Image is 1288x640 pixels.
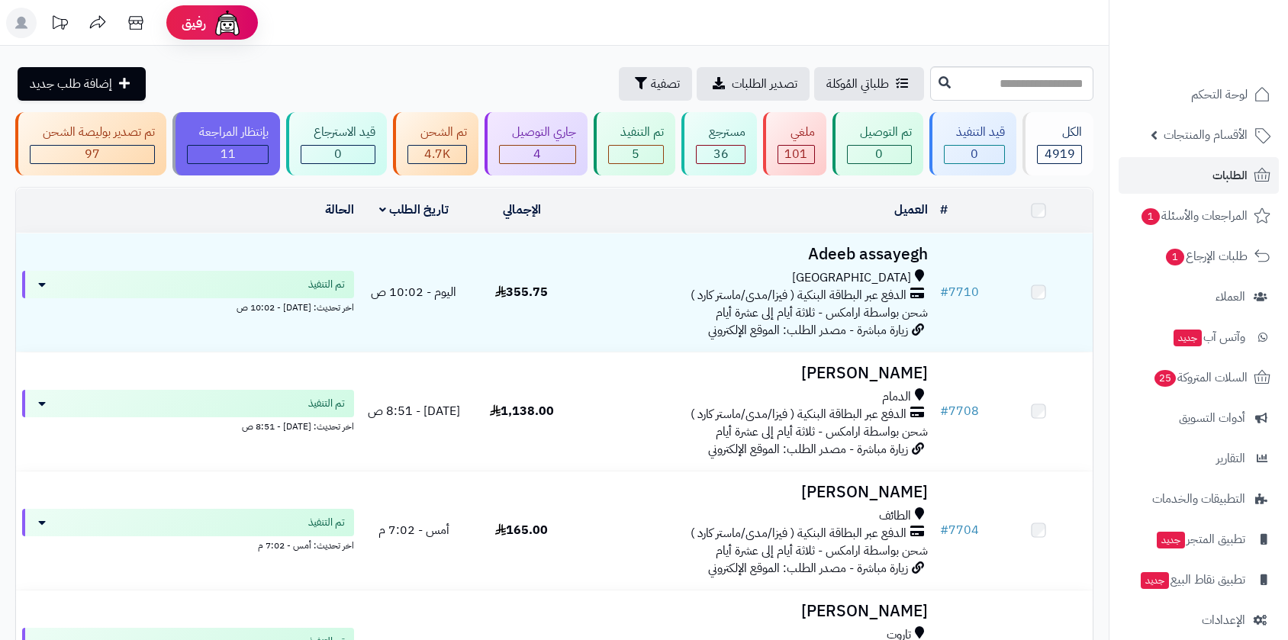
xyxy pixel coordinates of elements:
a: إضافة طلب جديد [18,67,146,101]
span: 25 [1154,369,1176,387]
a: الحالة [325,201,354,219]
div: 0 [945,146,1005,163]
a: قيد التنفيذ 0 [926,112,1020,175]
a: وآتس آبجديد [1119,319,1279,355]
a: #7710 [940,283,979,301]
a: الكل4919 [1019,112,1096,175]
span: تصدير الطلبات [732,75,797,93]
a: تطبيق المتجرجديد [1119,521,1279,558]
a: التقارير [1119,440,1279,477]
div: 5 [609,146,664,163]
a: تم التنفيذ 5 [591,112,679,175]
a: لوحة التحكم [1119,76,1279,113]
a: الإعدادات [1119,602,1279,638]
img: logo-2.png [1184,30,1274,62]
div: بإنتظار المراجعة [187,124,269,141]
span: الدفع عبر البطاقة البنكية ( فيزا/مدى/ماستر كارد ) [691,525,906,542]
a: العميل [894,201,928,219]
span: 1,138.00 [490,402,554,420]
a: طلبات الإرجاع1 [1119,238,1279,275]
span: إضافة طلب جديد [30,75,112,93]
span: طلبات الإرجاع [1164,246,1248,267]
span: زيارة مباشرة - مصدر الطلب: الموقع الإلكتروني [708,321,908,339]
span: تم التنفيذ [308,396,345,411]
a: تحديثات المنصة [40,8,79,42]
h3: [PERSON_NAME] [581,365,928,382]
span: الدمام [882,388,911,406]
a: ملغي 101 [760,112,829,175]
span: الدفع عبر البطاقة البنكية ( فيزا/مدى/ماستر كارد ) [691,287,906,304]
div: ملغي [778,124,815,141]
a: بإنتظار المراجعة 11 [169,112,284,175]
span: الطلبات [1212,165,1248,186]
span: جديد [1157,532,1185,548]
span: 97 [85,145,100,163]
div: قيد التنفيذ [944,124,1006,141]
span: التقارير [1216,448,1245,469]
a: #7704 [940,521,979,539]
div: اخر تحديث: أمس - 7:02 م [22,536,354,552]
span: [DATE] - 8:51 ص [368,402,460,420]
div: جاري التوصيل [499,124,576,141]
h3: Adeeb assayegh [581,246,928,263]
div: تم تصدير بوليصة الشحن [30,124,155,141]
a: المراجعات والأسئلة1 [1119,198,1279,234]
span: 4.7K [424,145,450,163]
a: العملاء [1119,278,1279,315]
span: رفيق [182,14,206,32]
span: 11 [221,145,236,163]
span: تطبيق نقاط البيع [1139,569,1245,590]
div: اخر تحديث: [DATE] - 8:51 ص [22,417,354,433]
span: 0 [971,145,978,163]
a: تم الشحن 4.7K [390,112,481,175]
div: 11 [188,146,269,163]
span: 165.00 [495,521,548,539]
span: # [940,521,948,539]
div: 36 [697,146,745,163]
span: شحن بواسطة ارامكس - ثلاثة أيام إلى عشرة أيام [716,423,928,441]
span: 355.75 [495,283,548,301]
span: 0 [875,145,883,163]
span: السلات المتروكة [1153,367,1248,388]
span: 4919 [1045,145,1075,163]
span: 36 [713,145,729,163]
span: تطبيق المتجر [1155,529,1245,550]
span: جديد [1141,572,1169,589]
span: الإعدادات [1202,609,1245,631]
span: أمس - 7:02 م [378,521,449,539]
span: الطائف [879,507,911,525]
span: # [940,402,948,420]
span: العملاء [1216,286,1245,307]
span: الأقسام والمنتجات [1164,124,1248,146]
a: الطلبات [1119,157,1279,194]
span: زيارة مباشرة - مصدر الطلب: الموقع الإلكتروني [708,440,908,458]
div: 4 [500,146,575,163]
img: ai-face.png [212,8,243,38]
a: أدوات التسويق [1119,400,1279,436]
div: الكل [1037,124,1082,141]
div: 97 [31,146,154,163]
a: تاريخ الطلب [379,201,449,219]
div: 4664 [408,146,466,163]
a: السلات المتروكة25 [1119,359,1279,396]
span: تم التنفيذ [308,515,345,530]
span: 1 [1141,207,1160,225]
span: شحن بواسطة ارامكس - ثلاثة أيام إلى عشرة أيام [716,542,928,560]
span: 1 [1165,248,1184,265]
span: طلباتي المُوكلة [826,75,889,93]
span: [GEOGRAPHIC_DATA] [792,269,911,287]
a: الإجمالي [503,201,541,219]
span: 0 [334,145,342,163]
div: قيد الاسترجاع [301,124,375,141]
div: تم التوصيل [847,124,912,141]
span: لوحة التحكم [1191,84,1248,105]
span: 4 [533,145,541,163]
span: 101 [784,145,807,163]
h3: [PERSON_NAME] [581,603,928,620]
div: اخر تحديث: [DATE] - 10:02 ص [22,298,354,314]
a: جاري التوصيل 4 [481,112,591,175]
a: قيد الاسترجاع 0 [283,112,390,175]
div: تم الشحن [407,124,467,141]
span: اليوم - 10:02 ص [371,283,456,301]
button: تصفية [619,67,692,101]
